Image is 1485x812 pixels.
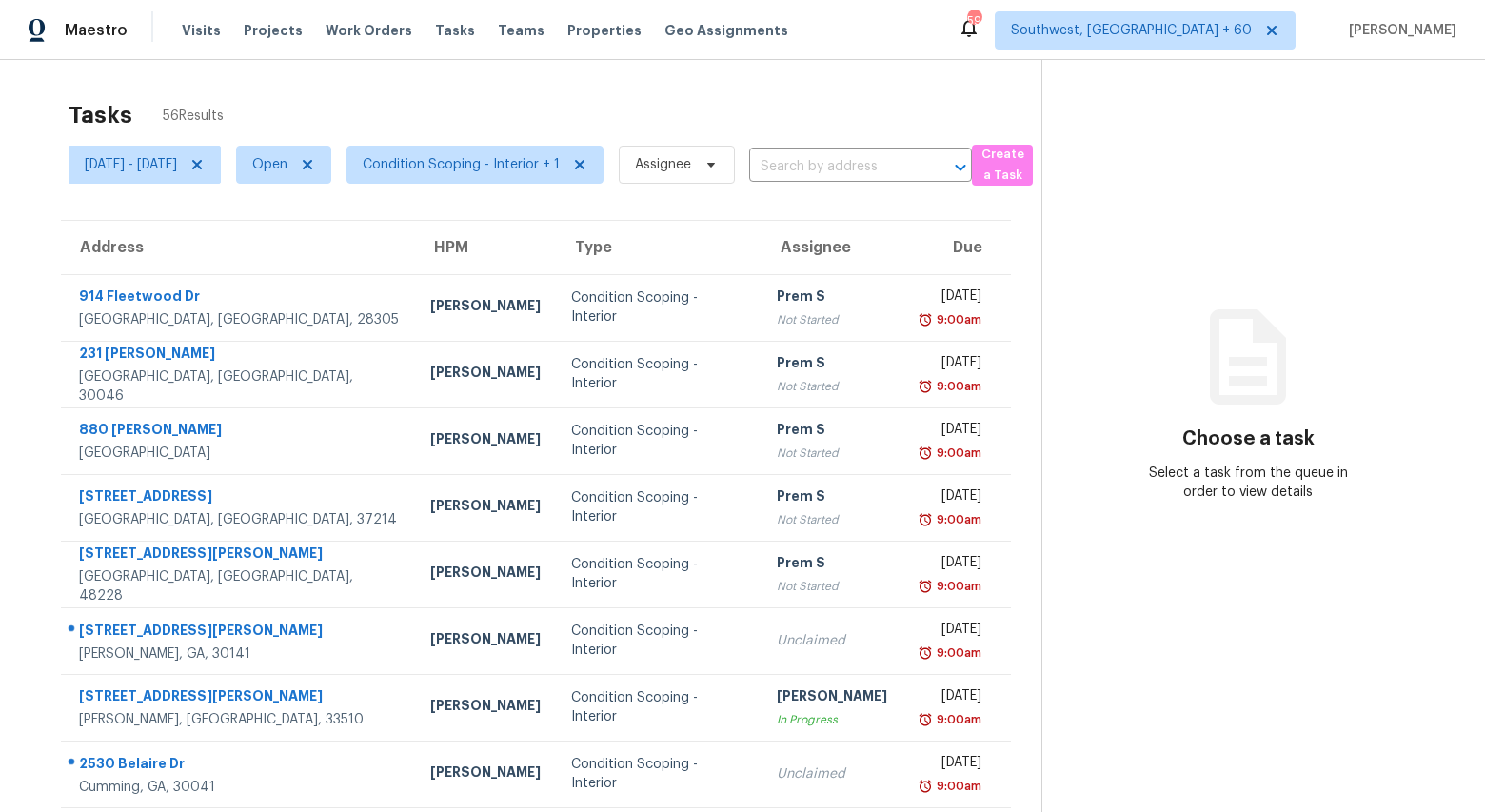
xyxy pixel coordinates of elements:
[777,686,887,710] div: [PERSON_NAME]
[972,145,1033,186] button: Create a Task
[777,287,887,310] div: Prem S
[918,644,933,663] img: Overdue Alarm Icon
[79,778,400,797] div: Cumming, GA, 30041
[1182,429,1315,448] h3: Choose a task
[918,577,933,596] img: Overdue Alarm Icon
[918,777,933,796] img: Overdue Alarm Icon
[415,221,556,274] th: HPM
[933,444,981,463] div: 9:00am
[635,155,691,174] span: Assignee
[79,686,400,710] div: [STREET_ADDRESS][PERSON_NAME]
[571,355,746,393] div: Condition Scoping - Interior
[933,777,981,796] div: 9:00am
[498,21,544,40] span: Teams
[567,21,642,40] span: Properties
[762,221,902,274] th: Assignee
[363,155,560,174] span: Condition Scoping - Interior + 1
[777,553,887,577] div: Prem S
[918,444,933,463] img: Overdue Alarm Icon
[252,155,287,174] span: Open
[933,310,981,329] div: 9:00am
[777,710,887,729] div: In Progress
[1011,21,1252,40] span: Southwest, [GEOGRAPHIC_DATA] + 60
[902,221,1011,274] th: Due
[1341,21,1456,40] span: [PERSON_NAME]
[933,710,981,729] div: 9:00am
[571,488,746,526] div: Condition Scoping - Interior
[79,754,400,778] div: 2530 Belaire Dr
[556,221,762,274] th: Type
[79,710,400,729] div: [PERSON_NAME], [GEOGRAPHIC_DATA], 33510
[79,621,400,644] div: [STREET_ADDRESS][PERSON_NAME]
[571,555,746,593] div: Condition Scoping - Interior
[777,486,887,510] div: Prem S
[777,444,887,463] div: Not Started
[981,144,1023,188] span: Create a Task
[571,688,746,726] div: Condition Scoping - Interior
[79,567,400,605] div: [GEOGRAPHIC_DATA], [GEOGRAPHIC_DATA], 48228
[777,377,887,396] div: Not Started
[918,510,933,529] img: Overdue Alarm Icon
[933,377,981,396] div: 9:00am
[430,363,541,386] div: [PERSON_NAME]
[326,21,412,40] span: Work Orders
[69,106,132,125] h2: Tasks
[182,21,221,40] span: Visits
[918,620,981,644] div: [DATE]
[947,154,974,181] button: Open
[430,629,541,653] div: [PERSON_NAME]
[571,622,746,660] div: Condition Scoping - Interior
[933,510,981,529] div: 9:00am
[85,155,177,174] span: [DATE] - [DATE]
[777,631,887,650] div: Unclaimed
[79,510,400,529] div: [GEOGRAPHIC_DATA], [GEOGRAPHIC_DATA], 37214
[244,21,303,40] span: Projects
[777,510,887,529] div: Not Started
[777,420,887,444] div: Prem S
[79,420,400,444] div: 880 [PERSON_NAME]
[79,367,400,406] div: [GEOGRAPHIC_DATA], [GEOGRAPHIC_DATA], 30046
[1145,464,1352,502] div: Select a task from the queue in order to view details
[61,221,415,274] th: Address
[79,287,400,310] div: 914 Fleetwood Dr
[918,377,933,396] img: Overdue Alarm Icon
[777,764,887,783] div: Unclaimed
[65,21,128,40] span: Maestro
[918,310,933,329] img: Overdue Alarm Icon
[918,287,981,310] div: [DATE]
[79,344,400,367] div: 231 [PERSON_NAME]
[79,644,400,663] div: [PERSON_NAME], GA, 30141
[430,696,541,720] div: [PERSON_NAME]
[79,544,400,567] div: [STREET_ADDRESS][PERSON_NAME]
[933,644,981,663] div: 9:00am
[918,710,933,729] img: Overdue Alarm Icon
[664,21,788,40] span: Geo Assignments
[777,353,887,377] div: Prem S
[918,420,981,444] div: [DATE]
[79,444,400,463] div: [GEOGRAPHIC_DATA]
[163,107,224,126] span: 56 Results
[430,296,541,320] div: [PERSON_NAME]
[571,288,746,327] div: Condition Scoping - Interior
[777,310,887,329] div: Not Started
[918,353,981,377] div: [DATE]
[430,496,541,520] div: [PERSON_NAME]
[571,422,746,460] div: Condition Scoping - Interior
[918,553,981,577] div: [DATE]
[918,753,981,777] div: [DATE]
[918,686,981,710] div: [DATE]
[571,755,746,793] div: Condition Scoping - Interior
[435,24,475,37] span: Tasks
[430,762,541,786] div: [PERSON_NAME]
[777,577,887,596] div: Not Started
[79,486,400,510] div: [STREET_ADDRESS]
[430,429,541,453] div: [PERSON_NAME]
[749,152,919,182] input: Search by address
[967,11,980,30] div: 591
[918,486,981,510] div: [DATE]
[933,577,981,596] div: 9:00am
[79,310,400,329] div: [GEOGRAPHIC_DATA], [GEOGRAPHIC_DATA], 28305
[430,563,541,586] div: [PERSON_NAME]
